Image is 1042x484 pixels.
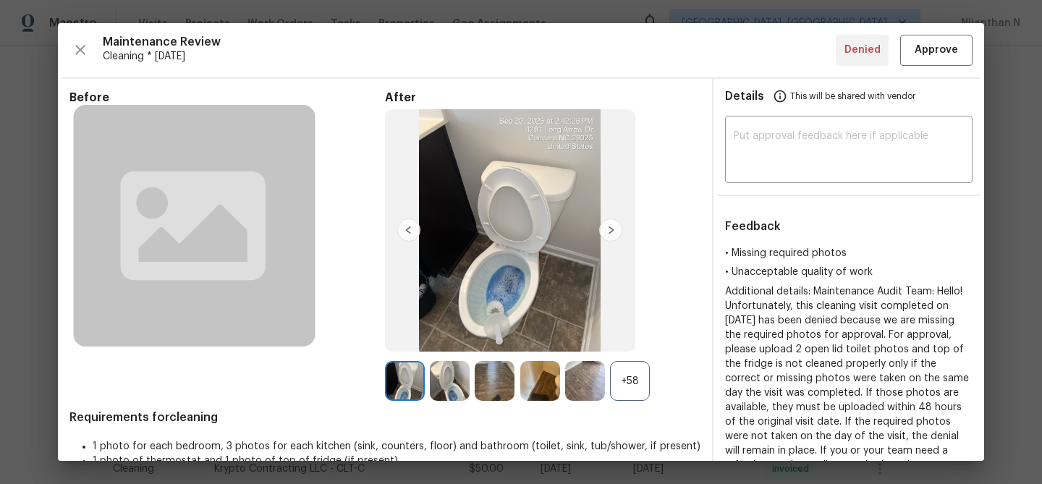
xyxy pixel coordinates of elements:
span: Feedback [725,221,781,232]
span: • Missing required photos [725,248,847,258]
div: +58 [610,361,650,401]
li: 1 photo for each bedroom, 3 photos for each kitchen (sink, counters, floor) and bathroom (toilet,... [93,439,700,454]
button: Approve [900,35,973,66]
span: This will be shared with vendor [790,79,915,114]
span: Before [69,90,385,105]
span: After [385,90,700,105]
span: Maintenance Review [103,35,836,49]
span: • Unacceptable quality of work [725,267,873,277]
span: Details [725,79,764,114]
li: 1 photo of thermostat and 1 photo of top of fridge (if present) [93,454,700,468]
img: right-chevron-button-url [599,218,622,242]
span: Approve [915,41,958,59]
span: Requirements for cleaning [69,410,700,425]
span: Cleaning * [DATE] [103,49,836,64]
img: left-chevron-button-url [397,218,420,242]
